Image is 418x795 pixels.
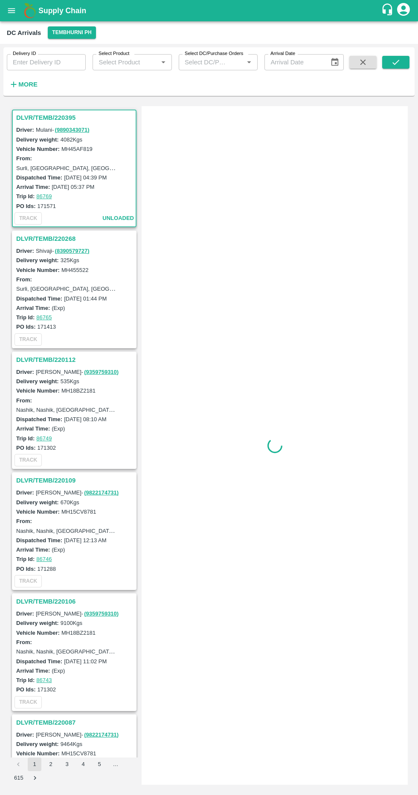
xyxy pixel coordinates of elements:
label: MH18BZ2181 [61,387,96,394]
label: Vehicle Number: [16,146,60,152]
span: Mulani - [36,127,90,133]
div: account of current user [396,2,411,20]
button: More [7,77,40,92]
label: From: [16,397,32,404]
label: Arrival Time: [16,305,50,311]
label: Delivery weight: [16,378,59,384]
input: Select Product [95,57,155,68]
label: Delivery weight: [16,257,59,263]
label: Trip Id: [16,435,35,442]
label: PO Ids: [16,686,36,693]
label: Trip Id: [16,677,35,683]
a: (9359759310) [84,369,119,375]
label: [DATE] 05:37 PM [52,184,94,190]
label: 325 Kgs [61,257,79,263]
label: MH455522 [61,267,89,273]
label: PO Ids: [16,445,36,451]
label: Vehicle Number: [16,509,60,515]
label: Dispatched Time: [16,295,62,302]
button: Choose date [327,54,343,70]
label: MH18BZ2181 [61,630,96,636]
label: Trip Id: [16,314,35,321]
a: (8390579727) [55,248,90,254]
a: 86765 [36,314,52,321]
label: Delivery ID [13,50,36,57]
button: page 1 [28,757,41,771]
label: Arrival Date [270,50,295,57]
label: 171288 [38,566,56,572]
label: Delivery weight: [16,136,59,143]
label: From: [16,155,32,162]
label: (Exp) [52,425,65,432]
h3: DLVR/TEMB/220268 [16,233,135,244]
label: [DATE] 08:10 AM [64,416,106,422]
label: MH15CV8781 [61,509,96,515]
img: logo [21,2,38,19]
label: [DATE] 12:13 AM [64,537,106,543]
label: Driver: [16,369,34,375]
h3: DLVR/TEMB/220106 [16,596,135,607]
a: 86746 [36,556,52,562]
label: PO Ids: [16,203,36,209]
input: Enter Delivery ID [7,54,86,70]
label: Driver: [16,731,34,738]
label: [DATE] 04:39 PM [64,174,107,181]
span: [PERSON_NAME] - [36,610,119,617]
button: open drawer [2,1,21,20]
button: Select DC [48,26,96,39]
label: 171571 [38,203,56,209]
h3: DLVR/TEMB/220395 [16,112,135,123]
label: Select Product [99,50,129,57]
span: unloaded [102,214,134,223]
label: 171302 [38,686,56,693]
div: customer-support [381,3,396,18]
span: [PERSON_NAME] - [36,369,119,375]
button: Go to page 615 [12,771,26,785]
label: Arrival Time: [16,425,50,432]
label: Driver: [16,610,34,617]
label: Dispatched Time: [16,537,62,543]
h3: DLVR/TEMB/220112 [16,354,135,365]
label: 670 Kgs [61,499,79,506]
label: Arrival Time: [16,546,50,553]
label: MH15CV8781 [61,750,96,757]
label: (Exp) [52,546,65,553]
label: Nashik, Nashik, [GEOGRAPHIC_DATA], [GEOGRAPHIC_DATA], [GEOGRAPHIC_DATA] [16,648,235,655]
span: Shivaji - [36,248,90,254]
input: Select DC/Purchase Orders [181,57,230,68]
label: 171413 [38,324,56,330]
a: (9890343071) [55,127,90,133]
label: (Exp) [52,305,65,311]
label: Arrival Time: [16,668,50,674]
label: Driver: [16,127,34,133]
label: Vehicle Number: [16,750,60,757]
label: (Exp) [52,668,65,674]
button: Go to page 2 [44,757,58,771]
span: [PERSON_NAME] - [36,731,119,738]
a: 86743 [36,677,52,683]
label: [DATE] 11:02 PM [64,658,107,665]
span: [PERSON_NAME] - [36,489,119,496]
input: Arrival Date [264,54,323,70]
label: Nashik, Nashik, [GEOGRAPHIC_DATA], [GEOGRAPHIC_DATA], [GEOGRAPHIC_DATA] [16,527,235,534]
label: 9464 Kgs [61,741,82,747]
nav: pagination navigation [10,757,138,785]
label: Surli, [GEOGRAPHIC_DATA], [GEOGRAPHIC_DATA], [GEOGRAPHIC_DATA], [GEOGRAPHIC_DATA] [16,165,270,171]
label: Dispatched Time: [16,416,62,422]
label: 535 Kgs [61,378,79,384]
label: From: [16,276,32,283]
label: From: [16,518,32,524]
strong: More [18,81,38,88]
button: Go to page 3 [60,757,74,771]
h3: DLVR/TEMB/220109 [16,475,135,486]
label: Nashik, Nashik, [GEOGRAPHIC_DATA], [GEOGRAPHIC_DATA], [GEOGRAPHIC_DATA] [16,406,235,413]
label: Delivery weight: [16,741,59,747]
a: 86749 [36,435,52,442]
label: Trip Id: [16,556,35,562]
label: 9100 Kgs [61,620,82,626]
label: Surli, [GEOGRAPHIC_DATA], [GEOGRAPHIC_DATA], [GEOGRAPHIC_DATA], [GEOGRAPHIC_DATA] [16,285,270,292]
label: Select DC/Purchase Orders [185,50,243,57]
a: 86769 [36,193,52,199]
label: Dispatched Time: [16,658,62,665]
label: MH45AF819 [61,146,93,152]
